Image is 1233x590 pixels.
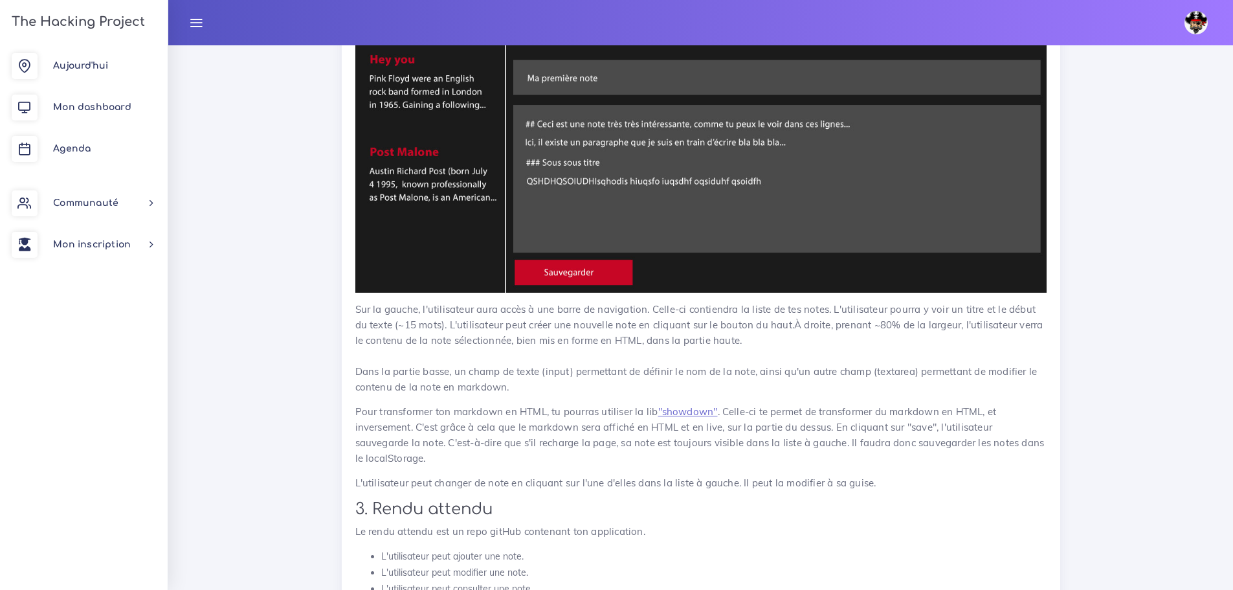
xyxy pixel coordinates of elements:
li: L'utilisateur peut modifier une note. [381,565,1047,581]
span: Mon dashboard [53,102,131,112]
span: Communauté [53,198,118,208]
p: L'utilisateur peut changer de note en cliquant sur l'une d'elles dans la liste à gauche. Il peut ... [355,475,1047,491]
h3: The Hacking Project [8,15,145,29]
p: Pour transformer ton markdown en HTML, tu pourras utiliser la lib . Celle-ci te permet de transfo... [355,404,1047,466]
h2: 3. Rendu attendu [355,500,1047,519]
li: L'utilisateur peut ajouter une note. [381,549,1047,565]
span: Mon inscription [53,240,131,249]
p: Le rendu attendu est un repo gitHub contenant ton application. [355,524,1047,539]
span: Agenda [53,144,91,153]
p: Sur la gauche, l'utilisateur aura accès à une barre de navigation. Celle-ci contiendra la liste d... [355,302,1047,395]
img: avatar [1184,11,1208,34]
span: Aujourd'hui [53,61,108,71]
a: "showdown" [658,405,718,418]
